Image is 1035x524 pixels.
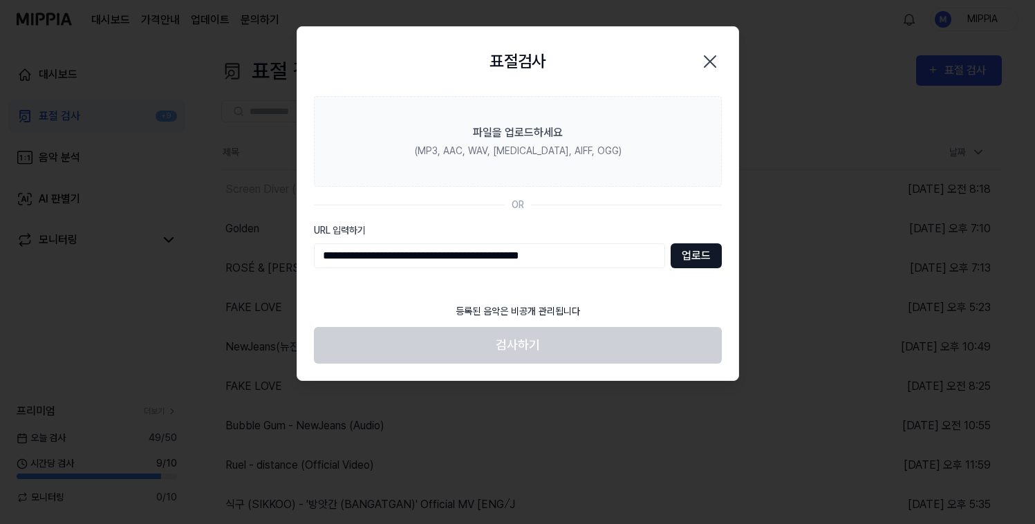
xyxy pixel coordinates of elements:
[314,223,722,238] label: URL 입력하기
[447,296,588,327] div: 등록된 음악은 비공개 관리됩니다
[489,49,546,74] h2: 표절검사
[473,124,563,141] div: 파일을 업로드하세요
[671,243,722,268] button: 업로드
[414,144,621,158] div: (MP3, AAC, WAV, [MEDICAL_DATA], AIFF, OGG)
[512,198,524,212] div: OR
